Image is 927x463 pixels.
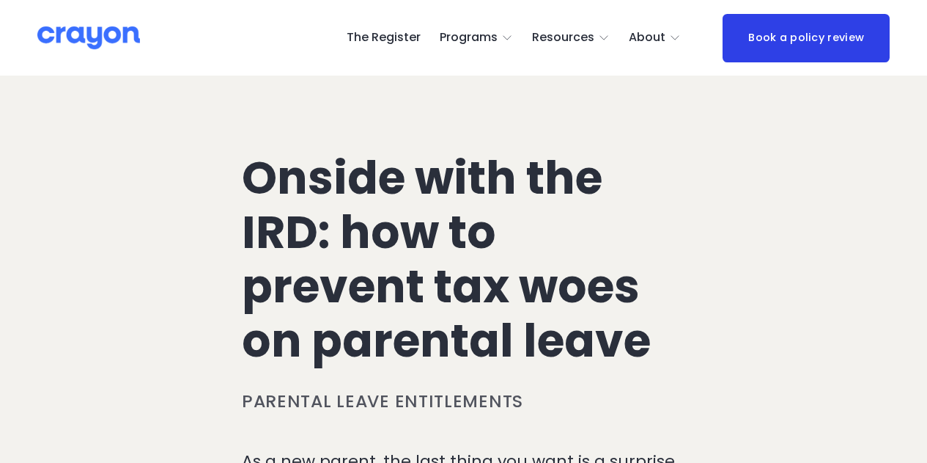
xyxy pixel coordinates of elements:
[242,151,685,368] h1: Onside with the IRD: how to prevent tax woes on parental leave
[629,26,682,50] a: folder dropdown
[440,27,498,48] span: Programs
[347,26,421,50] a: The Register
[532,27,594,48] span: Resources
[532,26,610,50] a: folder dropdown
[37,25,140,51] img: Crayon
[629,27,665,48] span: About
[723,14,890,62] a: Book a policy review
[440,26,514,50] a: folder dropdown
[242,389,523,413] a: Parental leave entitlements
